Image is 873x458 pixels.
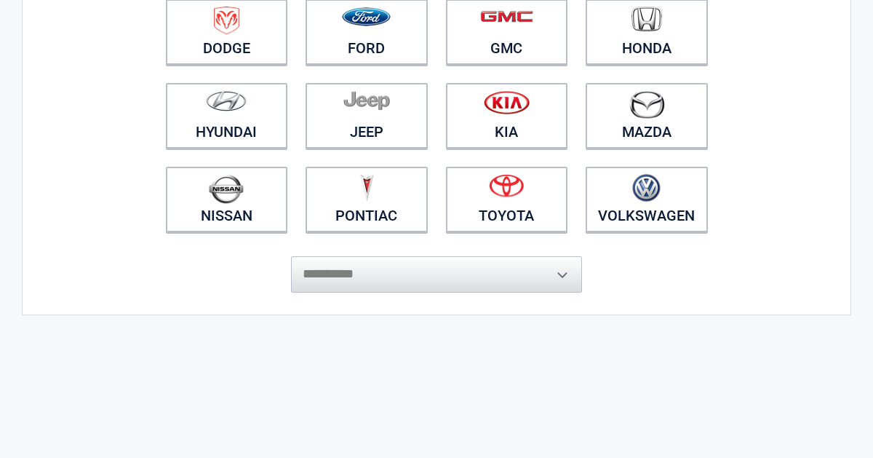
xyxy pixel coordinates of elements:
[446,167,568,232] a: Toyota
[586,83,708,149] a: Mazda
[166,167,288,232] a: Nissan
[632,174,661,202] img: volkswagen
[306,167,428,232] a: Pontiac
[631,7,662,32] img: honda
[214,7,239,35] img: dodge
[586,167,708,232] a: Volkswagen
[209,174,244,204] img: nissan
[489,174,524,197] img: toyota
[446,83,568,149] a: Kia
[342,7,391,26] img: ford
[480,10,533,23] img: gmc
[343,90,390,111] img: jeep
[166,83,288,149] a: Hyundai
[629,90,665,119] img: mazda
[359,174,374,202] img: pontiac
[484,90,530,114] img: kia
[306,83,428,149] a: Jeep
[206,90,247,111] img: hyundai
